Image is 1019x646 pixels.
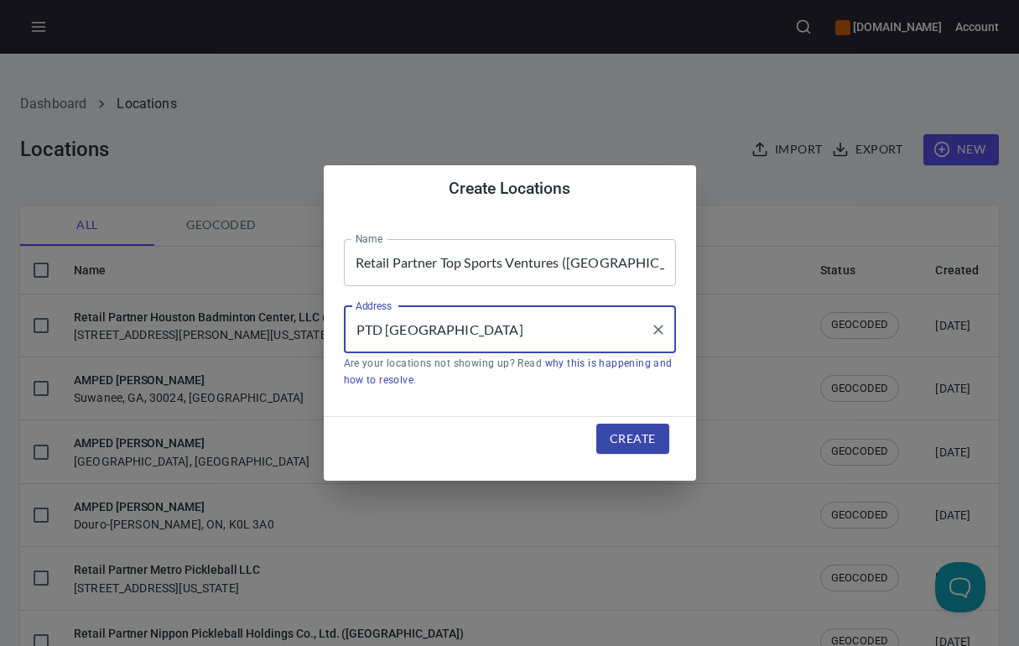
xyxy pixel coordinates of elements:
p: Are your locations not showing up? Read . [344,356,676,389]
button: Create [596,424,668,455]
span: Create [610,429,655,450]
a: why this is happening and how to resolve [344,357,673,386]
button: Clear [647,318,670,341]
h4: Create Locations [344,179,676,199]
